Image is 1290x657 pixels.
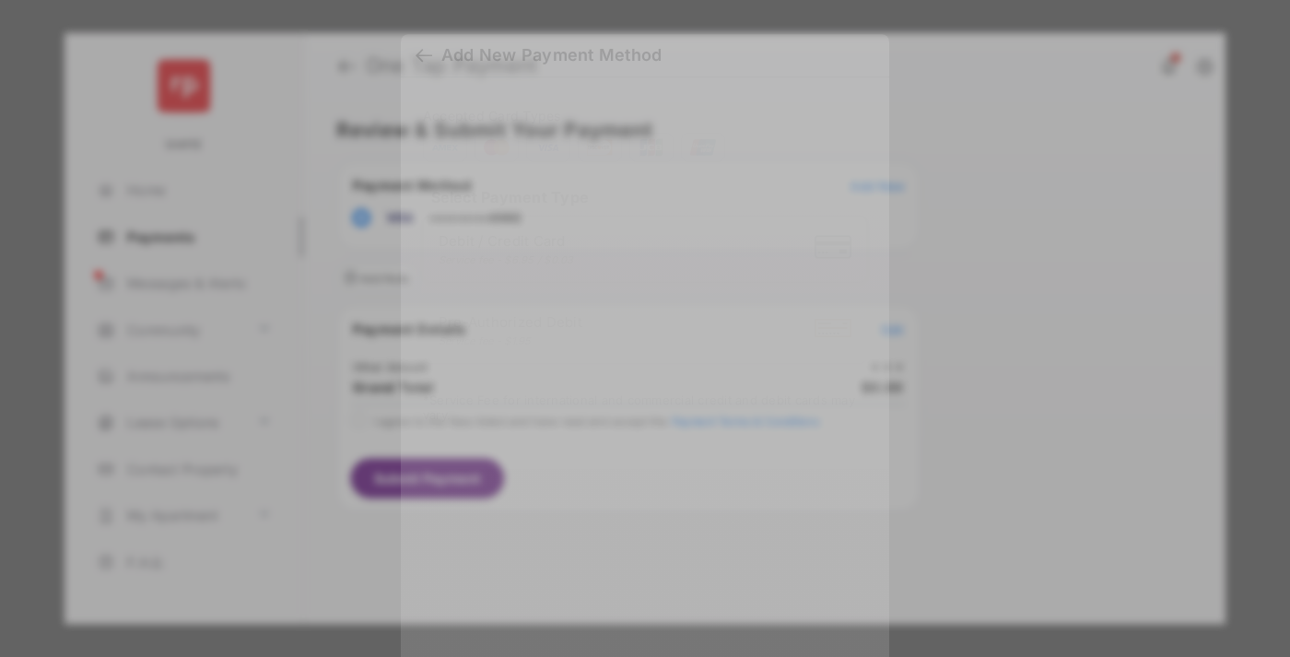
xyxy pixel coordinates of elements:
[439,232,574,250] span: Debit / Credit Card
[441,46,662,66] div: Add New Payment Method
[423,188,867,206] h4: Select Payment Type
[423,108,569,123] span: Accepted Card Types
[439,313,582,331] span: Pre-Authorized Debit
[439,253,574,266] div: Service fee - $6.95 / $0.03
[439,334,582,347] div: Service fee - $1.95
[423,393,867,426] div: * Service Fee for international and commercial credit and debit cards may vary.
